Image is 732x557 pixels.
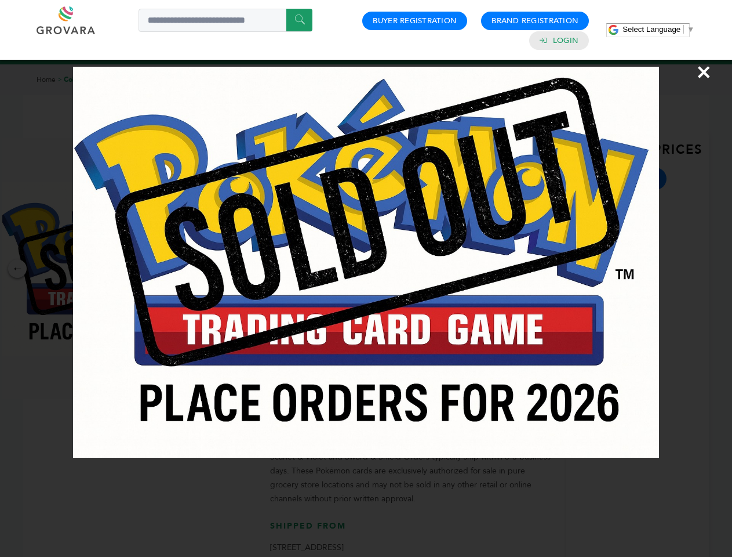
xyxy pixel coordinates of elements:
span: ▼ [687,25,694,34]
span: Select Language [622,25,680,34]
a: Brand Registration [491,16,578,26]
a: Buyer Registration [373,16,457,26]
span: × [696,56,712,88]
a: Select Language​ [622,25,694,34]
a: Login [553,35,578,46]
input: Search a product or brand... [139,9,312,32]
img: Image Preview [73,67,658,458]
